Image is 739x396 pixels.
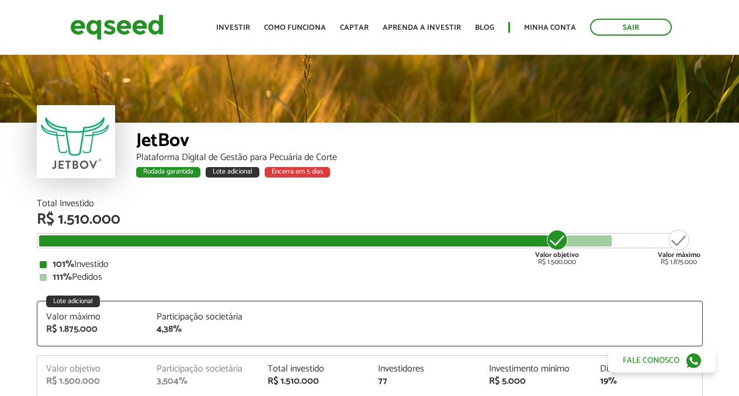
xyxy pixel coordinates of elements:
a: Blog [475,24,494,32]
div: Lote adicional [46,296,100,307]
div: R$ 1.500.000 [535,228,579,266]
div: Participação societária [157,312,250,322]
a: Aprenda a investir [383,24,461,32]
div: JetBov [136,131,703,153]
a: Fale conosco [608,348,716,373]
div: Pedidos [40,273,700,282]
div: 3,504% [157,377,250,386]
div: Valor máximo [46,312,140,322]
div: Valor objetivo [46,364,140,374]
div: Plataforma Digital de Gestão para Pecuária de Corte [136,153,703,162]
div: 19% [600,377,693,386]
strong: 111% [53,269,72,285]
div: Investido [40,260,700,269]
div: Total investido [268,364,361,374]
div: Total Investido [37,199,703,209]
a: Como funciona [264,24,326,32]
div: Rodada garantida [136,167,200,178]
div: Investidores [378,364,471,374]
div: R$ 1.500.000 [46,377,140,386]
a: Minha conta [524,24,576,32]
div: Lote adicional [206,167,259,178]
strong: 101% [53,256,74,272]
div: Investimento mínimo [489,364,582,374]
a: Investir [216,24,250,32]
div: R$ 1.875.000 [658,228,700,266]
a: Captar [340,24,369,32]
div: 77 [378,377,471,386]
a: Sair [590,19,672,36]
strong: Valor máximo [658,249,700,260]
div: R$ 1.510.000 [37,212,703,227]
div: R$ 1.510.000 [268,377,361,386]
strong: Valor objetivo [535,249,579,260]
div: R$ 1.875.000 [46,325,140,334]
div: R$ 5.000 [489,377,582,386]
div: Encerra em 5 dias [265,167,330,178]
div: 4,38% [157,325,250,334]
div: Participação societária [157,364,250,374]
img: EqSeed [70,12,164,43]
